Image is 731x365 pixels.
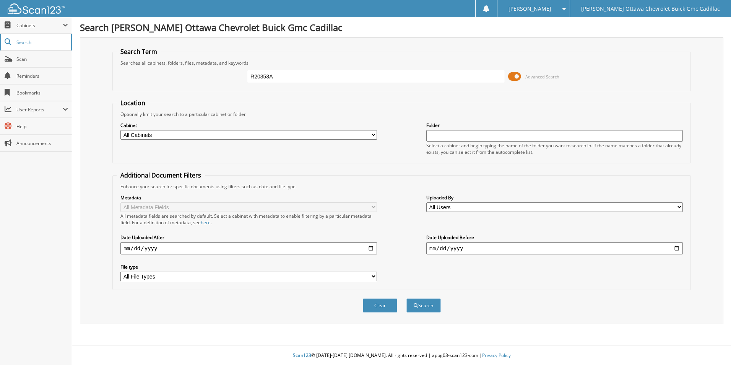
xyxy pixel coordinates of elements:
[16,73,68,79] span: Reminders
[120,242,377,254] input: start
[117,47,161,56] legend: Search Term
[16,123,68,130] span: Help
[426,242,683,254] input: end
[201,219,211,226] a: here
[117,183,687,190] div: Enhance your search for specific documents using filters such as date and file type.
[426,194,683,201] label: Uploaded By
[16,90,68,96] span: Bookmarks
[426,234,683,241] label: Date Uploaded Before
[482,352,511,358] a: Privacy Policy
[117,171,205,179] legend: Additional Document Filters
[693,328,731,365] iframe: Chat Widget
[120,213,377,226] div: All metadata fields are searched by default. Select a cabinet with metadata to enable filtering b...
[525,74,559,80] span: Advanced Search
[120,122,377,129] label: Cabinet
[16,56,68,62] span: Scan
[16,22,63,29] span: Cabinets
[16,140,68,147] span: Announcements
[80,21,723,34] h1: Search [PERSON_NAME] Ottawa Chevrolet Buick Gmc Cadillac
[16,39,67,46] span: Search
[8,3,65,14] img: scan123-logo-white.svg
[120,264,377,270] label: File type
[117,60,687,66] div: Searches all cabinets, folders, files, metadata, and keywords
[293,352,311,358] span: Scan123
[72,346,731,365] div: © [DATE]-[DATE] [DOMAIN_NAME]. All rights reserved | appg03-scan123-com |
[117,99,149,107] legend: Location
[426,142,683,155] div: Select a cabinet and begin typing the name of the folder you want to search in. If the name match...
[406,298,441,313] button: Search
[581,7,720,11] span: [PERSON_NAME] Ottawa Chevrolet Buick Gmc Cadillac
[120,194,377,201] label: Metadata
[508,7,551,11] span: [PERSON_NAME]
[426,122,683,129] label: Folder
[363,298,397,313] button: Clear
[120,234,377,241] label: Date Uploaded After
[16,106,63,113] span: User Reports
[117,111,687,117] div: Optionally limit your search to a particular cabinet or folder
